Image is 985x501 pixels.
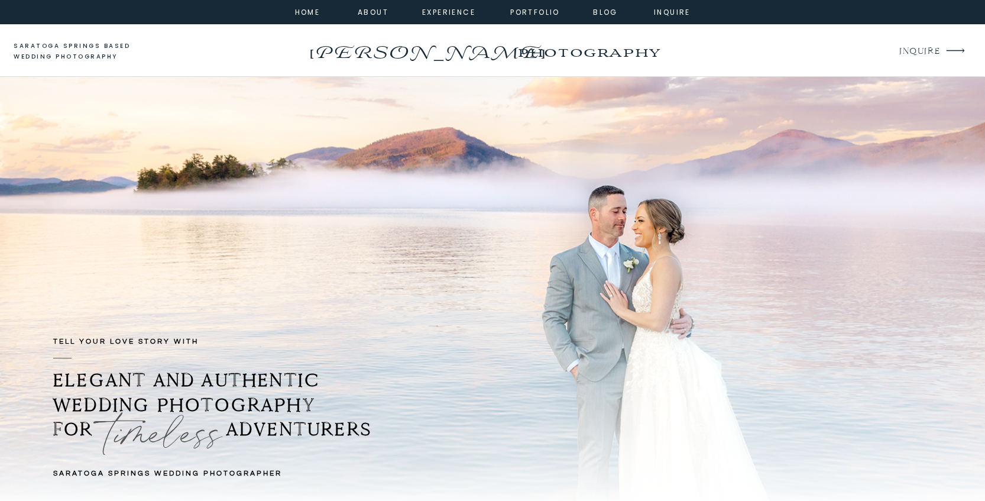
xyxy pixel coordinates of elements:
a: home [291,6,323,17]
a: saratoga springs based wedding photography [14,41,153,63]
b: ELEGANT AND AUTHENTIC WEDDING PHOTOGRAPHY FOR ADVENTURERS [53,369,372,441]
a: inquire [651,6,694,17]
a: Blog [584,6,627,17]
p: timeless [108,401,210,475]
a: about [358,6,384,17]
b: Saratoga Springs Wedding Photographer [53,470,282,477]
b: TELL YOUR LOVE STORY with [53,338,199,345]
a: INQUIRE [899,44,939,60]
a: [PERSON_NAME] [306,38,547,57]
a: experience [422,6,470,17]
a: photography [494,35,683,68]
a: portfolio [510,6,560,17]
